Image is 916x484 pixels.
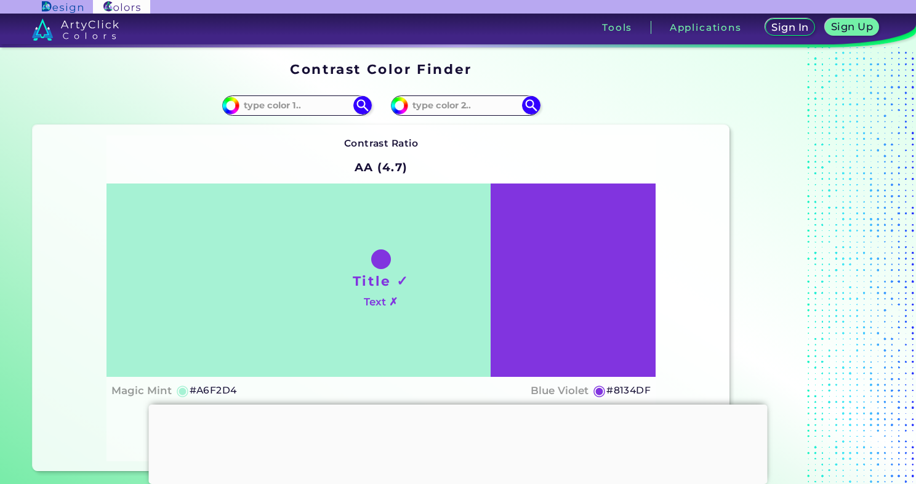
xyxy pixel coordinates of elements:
[831,22,874,32] h5: Sign Up
[670,23,742,32] h3: Applications
[522,96,540,115] img: icon search
[344,137,419,149] strong: Contrast Ratio
[239,97,354,114] input: type color 1..
[408,97,523,114] input: type color 2..
[771,22,809,33] h5: Sign In
[765,18,815,36] a: Sign In
[353,96,372,115] img: icon search
[825,18,879,36] a: Sign Up
[42,1,83,13] img: ArtyClick Design logo
[531,382,589,400] h4: Blue Violet
[353,272,409,290] h1: Title ✓
[602,23,632,32] h3: Tools
[593,383,606,398] h5: ◉
[364,293,398,311] h4: Text ✗
[290,60,472,78] h1: Contrast Color Finder
[32,18,119,41] img: logo_artyclick_colors_white.svg
[176,383,190,398] h5: ◉
[190,382,237,398] h5: #A6F2D4
[606,382,651,398] h5: #8134DF
[149,405,768,481] iframe: Advertisement
[734,57,888,466] iframe: Advertisement
[349,154,414,181] h2: AA (4.7)
[111,382,172,400] h4: Magic Mint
